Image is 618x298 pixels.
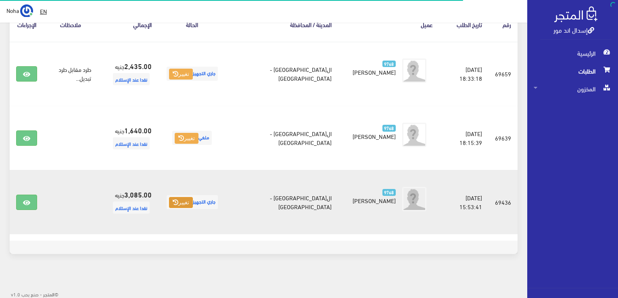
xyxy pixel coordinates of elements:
[37,4,50,19] a: EN
[172,131,212,145] span: ملغي
[10,8,44,41] th: الإجراءات
[124,61,152,71] strong: 2,435.00
[382,189,396,196] span: 9768
[40,6,47,16] u: EN
[351,59,396,76] a: 9768 [PERSON_NAME]
[554,6,597,22] img: .
[553,24,594,36] a: إسدال اند مور
[6,4,33,17] a: ... Noha
[489,8,518,41] th: رقم
[158,8,226,41] th: الحالة
[439,42,489,106] td: [DATE] 18:33:18
[113,73,150,85] span: نقدا عند الإستلام
[167,195,218,209] span: جاري التجهيز
[439,170,489,234] td: [DATE] 15:53:41
[439,106,489,170] td: [DATE] 18:15:39
[44,42,97,106] td: طرد مقابل طرد تبديل...
[167,67,218,81] span: جاري التجهيز
[169,197,193,208] button: تغيير
[113,137,150,149] span: نقدا عند الإستلام
[402,59,426,83] img: avatar.png
[489,106,518,170] td: 69639
[124,125,152,135] strong: 1,640.00
[226,42,338,106] td: ال[GEOGRAPHIC_DATA] - [GEOGRAPHIC_DATA]
[527,62,618,80] a: الطلبات
[175,133,198,144] button: تغيير
[44,8,97,41] th: ملاحظات
[113,201,150,214] span: نقدا عند الإستلام
[402,123,426,147] img: avatar.png
[534,62,612,80] span: الطلبات
[439,8,489,41] th: تاريخ الطلب
[20,4,33,17] img: ...
[98,170,158,234] td: جنيه
[489,170,518,234] td: 69436
[527,80,618,98] a: المخزون
[226,106,338,170] td: ال[GEOGRAPHIC_DATA] - [GEOGRAPHIC_DATA]
[226,8,338,41] th: المدينة / المحافظة
[124,189,152,199] strong: 3,085.00
[527,44,618,62] a: الرئيسية
[402,187,426,211] img: avatar.png
[226,170,338,234] td: ال[GEOGRAPHIC_DATA] - [GEOGRAPHIC_DATA]
[169,69,193,80] button: تغيير
[98,106,158,170] td: جنيه
[6,5,19,15] span: Noha
[353,195,396,206] span: [PERSON_NAME]
[98,42,158,106] td: جنيه
[338,8,439,41] th: عميل
[489,42,518,106] td: 69659
[353,130,396,142] span: [PERSON_NAME]
[382,61,396,67] span: 9768
[351,187,396,205] a: 9768 [PERSON_NAME]
[351,123,396,141] a: 9768 [PERSON_NAME]
[43,290,54,298] strong: المتجر
[353,66,396,78] span: [PERSON_NAME]
[534,80,612,98] span: المخزون
[382,125,396,132] span: 9768
[98,8,158,41] th: اﻹجمالي
[534,44,612,62] span: الرئيسية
